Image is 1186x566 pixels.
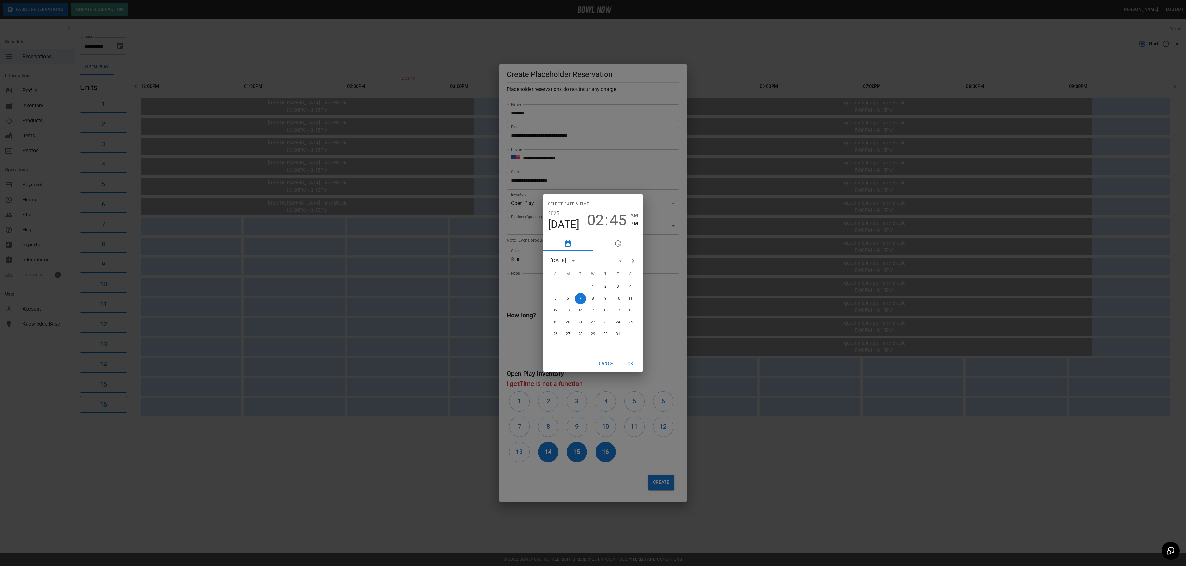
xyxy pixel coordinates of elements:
button: 16 [600,305,611,316]
button: 45 [610,211,626,229]
button: 5 [550,293,561,304]
button: AM [630,211,638,220]
button: 13 [562,305,574,316]
span: Wednesday [587,268,599,280]
button: pick time [593,236,643,251]
button: pick date [543,236,593,251]
button: Next month [627,255,639,267]
button: 2 [600,281,611,292]
button: 15 [587,305,599,316]
button: 4 [625,281,636,292]
button: [DATE] [548,218,580,231]
span: Friday [612,268,624,280]
button: Cancel [596,358,618,370]
button: 30 [600,329,611,340]
button: 10 [612,293,624,304]
button: 20 [562,317,574,328]
div: [DATE] [550,257,566,265]
button: 26 [550,329,561,340]
span: Tuesday [575,268,586,280]
button: 31 [612,329,624,340]
button: OK [621,358,641,370]
span: Saturday [625,268,636,280]
button: 23 [600,317,611,328]
button: PM [630,220,638,228]
button: 8 [587,293,599,304]
button: 7 [575,293,586,304]
span: Thursday [600,268,611,280]
button: 29 [587,329,599,340]
button: calendar view is open, switch to year view [568,255,579,266]
button: 14 [575,305,586,316]
button: 24 [612,317,624,328]
button: 22 [587,317,599,328]
button: 21 [575,317,586,328]
button: 9 [600,293,611,304]
span: Sunday [550,268,561,280]
button: Previous month [614,255,627,267]
span: Select date & time [548,199,589,209]
button: 12 [550,305,561,316]
button: 19 [550,317,561,328]
button: 3 [612,281,624,292]
button: 6 [562,293,574,304]
button: 18 [625,305,636,316]
button: 17 [612,305,624,316]
button: 27 [562,329,574,340]
button: 28 [575,329,586,340]
button: 02 [587,211,604,229]
button: 2025 [548,209,560,218]
button: 1 [587,281,599,292]
span: : [605,211,608,229]
span: Monday [562,268,574,280]
button: 11 [625,293,636,304]
button: 25 [625,317,636,328]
